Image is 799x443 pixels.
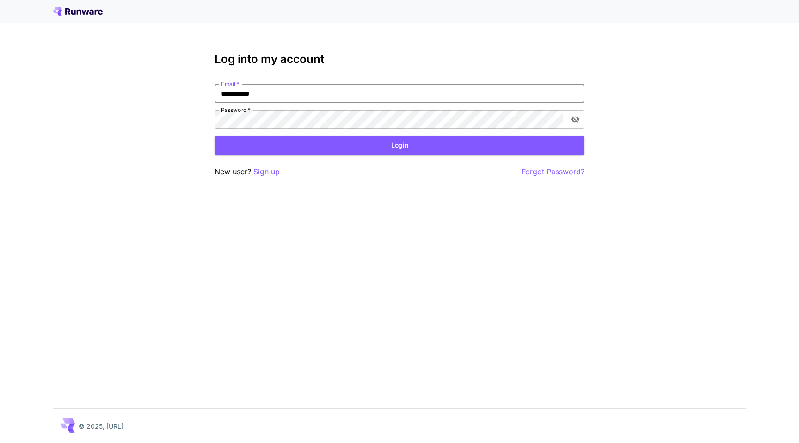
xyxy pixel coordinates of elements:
button: Forgot Password? [522,166,584,178]
p: © 2025, [URL] [79,421,123,431]
label: Password [221,106,251,114]
button: Sign up [253,166,280,178]
p: New user? [215,166,280,178]
button: toggle password visibility [567,111,584,128]
h3: Log into my account [215,53,584,66]
label: Email [221,80,239,88]
button: Login [215,136,584,155]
